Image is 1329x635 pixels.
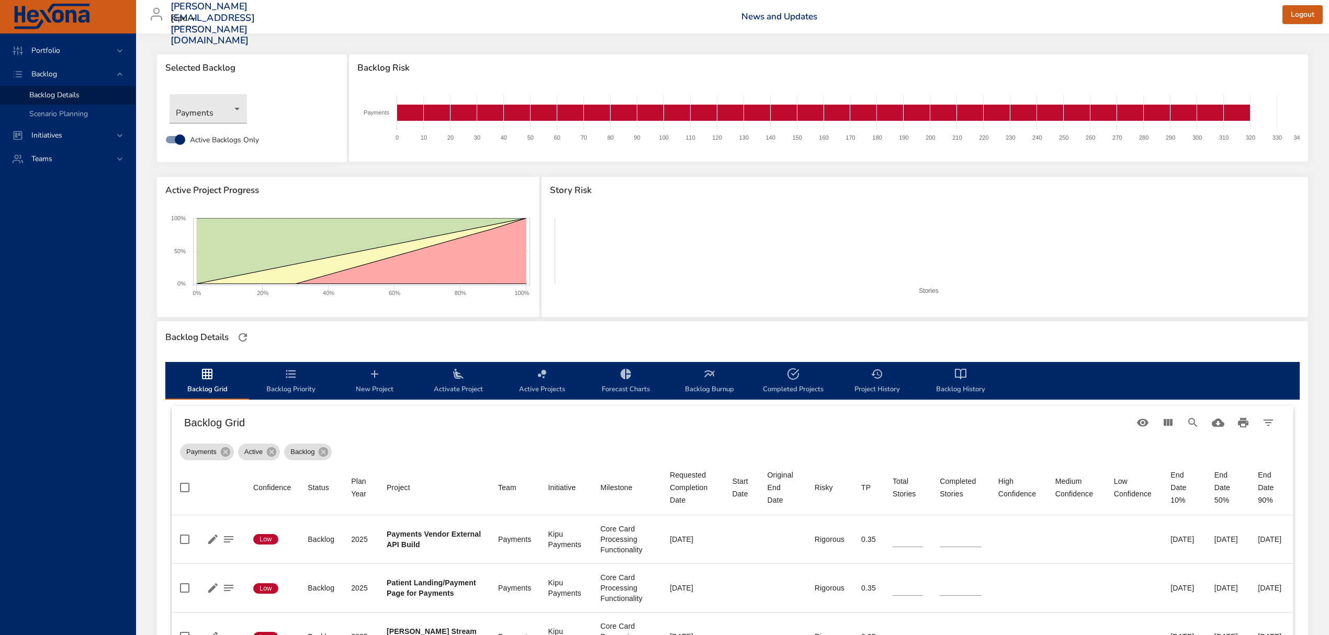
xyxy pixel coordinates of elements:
[284,444,332,460] div: Backlog
[940,475,981,500] div: Completed Stories
[1192,134,1202,141] text: 300
[172,406,1293,439] div: Table Toolbar
[581,134,587,141] text: 70
[670,583,715,593] div: [DATE]
[1258,469,1285,506] div: End Date 90%
[998,475,1039,500] div: Sort
[670,469,715,506] div: Sort
[498,583,531,593] div: Payments
[474,134,480,141] text: 30
[177,280,186,287] text: 0%
[253,584,278,593] span: Low
[1130,410,1155,435] button: Standard Views
[1294,134,1303,141] text: 340
[1291,8,1314,21] span: Logout
[550,185,1300,196] span: Story Risk
[1256,410,1281,435] button: Filter Table
[998,475,1039,500] div: High Confidence
[498,481,516,494] div: Sort
[686,134,695,141] text: 110
[713,134,722,141] text: 120
[308,481,329,494] div: Status
[758,368,829,395] span: Completed Projects
[1155,410,1180,435] button: View Columns
[1112,134,1122,141] text: 270
[1246,134,1255,141] text: 320
[554,134,560,141] text: 60
[1170,469,1198,506] div: End Date 10%
[455,290,466,296] text: 80%
[162,329,232,346] div: Backlog Details
[600,572,653,604] div: Core Card Processing Functionality
[1166,134,1175,141] text: 290
[170,94,247,123] div: Payments
[1086,134,1095,141] text: 260
[819,134,829,141] text: 160
[29,90,80,100] span: Backlog Details
[506,368,578,395] span: Active Projects
[893,475,923,500] div: Total Stories
[501,134,507,141] text: 40
[793,134,802,141] text: 150
[634,134,640,141] text: 90
[284,447,321,457] span: Backlog
[514,290,529,296] text: 100%
[308,481,334,494] span: Status
[600,481,653,494] span: Milestone
[1055,475,1097,500] span: Medium Confidence
[351,534,370,545] div: 2025
[815,534,844,545] div: Rigorous
[357,63,1300,73] span: Backlog Risk
[387,481,410,494] div: Project
[387,530,481,549] b: Payments Vendor External API Build
[389,290,400,296] text: 60%
[205,580,221,596] button: Edit Project Details
[1214,469,1242,506] div: End Date 50%
[600,481,632,494] div: Milestone
[174,248,186,254] text: 50%
[253,481,291,494] div: Confidence
[221,580,236,596] button: Project Notes
[1006,134,1015,141] text: 230
[1180,410,1206,435] button: Search
[387,481,481,494] span: Project
[238,444,280,460] div: Active
[253,481,291,494] div: Sort
[670,534,715,545] div: [DATE]
[815,583,844,593] div: Rigorous
[29,109,88,119] span: Scenario Planning
[732,475,750,500] span: Start Date
[739,134,749,141] text: 130
[861,534,876,545] div: 0.35
[171,1,255,46] h3: [PERSON_NAME][EMAIL_ADDRESS][PERSON_NAME][DOMAIN_NAME]
[527,134,534,141] text: 50
[1114,475,1154,500] div: Low Confidence
[364,109,389,116] text: Payments
[1258,583,1285,593] div: [DATE]
[607,134,614,141] text: 80
[308,583,334,593] div: Backlog
[548,481,576,494] div: Initiative
[1219,134,1229,141] text: 310
[23,154,61,164] span: Teams
[23,46,69,55] span: Portfolio
[308,534,334,545] div: Backlog
[165,362,1300,400] div: backlog-tab
[1114,475,1154,500] div: Sort
[387,579,476,597] b: Patient Landing/Payment Page for Payments
[13,4,91,30] img: Hexona
[893,475,923,500] div: Sort
[873,134,882,141] text: 180
[387,481,410,494] div: Sort
[925,368,996,395] span: Backlog History
[221,531,236,547] button: Project Notes
[498,481,516,494] div: Team
[235,330,251,345] button: Refresh Page
[351,475,370,500] div: Sort
[205,531,221,547] button: Edit Project Details
[165,63,339,73] span: Selected Backlog
[846,134,855,141] text: 170
[548,529,583,550] div: Kipu Payments
[741,10,817,22] a: News and Updates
